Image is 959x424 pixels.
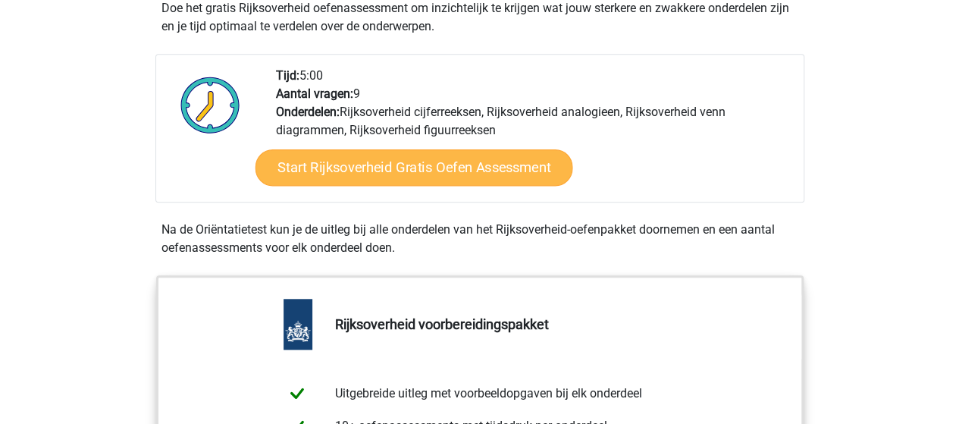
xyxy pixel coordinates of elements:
[172,67,249,143] img: Klok
[265,67,803,202] div: 5:00 9 Rijksoverheid cijferreeksen, Rijksoverheid analogieen, Rijksoverheid venn diagrammen, Rijk...
[276,105,340,119] b: Onderdelen:
[276,86,353,101] b: Aantal vragen:
[155,221,804,257] div: Na de Oriëntatietest kun je de uitleg bij alle onderdelen van het Rijksoverheid-oefenpakket doorn...
[255,149,572,186] a: Start Rijksoverheid Gratis Oefen Assessment
[276,68,299,83] b: Tijd:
